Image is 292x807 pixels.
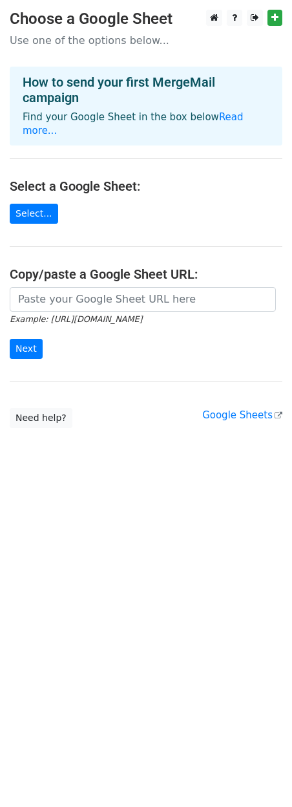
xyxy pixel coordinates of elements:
[10,408,72,428] a: Need help?
[202,409,282,421] a: Google Sheets
[10,204,58,224] a: Select...
[10,266,282,282] h4: Copy/paste a Google Sheet URL:
[23,111,244,136] a: Read more...
[10,178,282,194] h4: Select a Google Sheet:
[10,34,282,47] p: Use one of the options below...
[10,287,276,312] input: Paste your Google Sheet URL here
[10,339,43,359] input: Next
[23,74,269,105] h4: How to send your first MergeMail campaign
[10,314,142,324] small: Example: [URL][DOMAIN_NAME]
[10,10,282,28] h3: Choose a Google Sheet
[23,111,269,138] p: Find your Google Sheet in the box below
